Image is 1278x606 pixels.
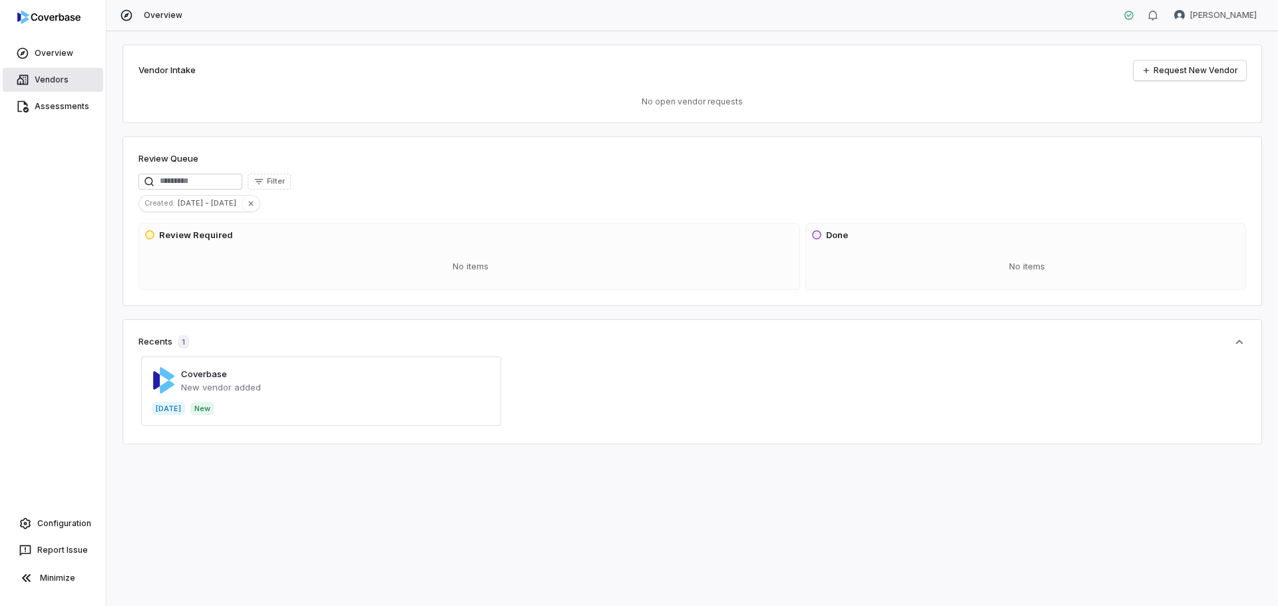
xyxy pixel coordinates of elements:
[3,68,103,92] a: Vendors
[139,197,178,209] span: Created :
[3,41,103,65] a: Overview
[5,538,101,562] button: Report Issue
[178,197,242,209] span: [DATE] - [DATE]
[1166,5,1265,25] button: Brad Babin avatar[PERSON_NAME]
[811,249,1243,284] div: No items
[138,152,198,166] h1: Review Queue
[5,512,101,535] a: Configuration
[178,335,189,349] span: 1
[1190,10,1257,21] span: [PERSON_NAME]
[5,565,101,591] button: Minimize
[248,174,291,190] button: Filter
[826,229,848,242] h3: Done
[3,94,103,118] a: Assessments
[1134,61,1246,80] a: Request New Vendor
[138,335,1246,349] button: Recents1
[17,11,81,24] img: logo-D7KZi-bG.svg
[1174,10,1185,21] img: Brad Babin avatar
[144,249,797,284] div: No items
[267,176,285,186] span: Filter
[138,64,196,77] h2: Vendor Intake
[159,229,233,242] h3: Review Required
[138,96,1246,107] p: No open vendor requests
[138,335,189,349] div: Recents
[181,369,227,379] a: Coverbase
[144,10,182,21] span: Overview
